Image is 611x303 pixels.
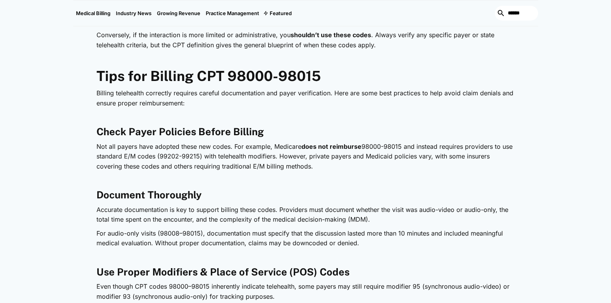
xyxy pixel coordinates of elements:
p: Even though CPT codes 98000–98015 inherently indicate telehealth, some payers may still require m... [96,282,515,301]
strong: Document Thoroughly [96,189,201,201]
a: Practice Management [203,0,262,26]
strong: Use Proper Modifiers & Place of Service (POS) Codes [96,266,349,278]
div: Featured [270,10,292,16]
p: ‍ [96,54,515,64]
a: Growing Revenue [154,0,203,26]
p: ‍ [96,112,515,122]
p: ‍ [96,252,515,262]
div: Featured [262,0,294,26]
strong: Tips for Billing CPT 98000-98015 [96,68,321,84]
a: Medical Billing [73,0,113,26]
p: For audio-only visits (98008–98015), documentation must specify that the discussion lasted more t... [96,229,515,248]
a: Industry News [113,0,154,26]
p: Conversely, if the interaction is more limited or administrative, you . Always verify any specifi... [96,30,515,50]
p: Billing telehealth correctly requires careful documentation and payer verification. Here are some... [96,88,515,108]
p: Accurate documentation is key to support billing these codes. Providers must document whether the... [96,205,515,225]
p: ‍ [96,175,515,185]
strong: does not reimburse [301,143,361,150]
p: Not all payers have adopted these new codes. For example, Medicare 98000-98015 and instead requir... [96,142,515,172]
strong: Check Payer Policies Before Billing [96,126,264,138]
strong: shouldn’t use these codes [291,31,371,39]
